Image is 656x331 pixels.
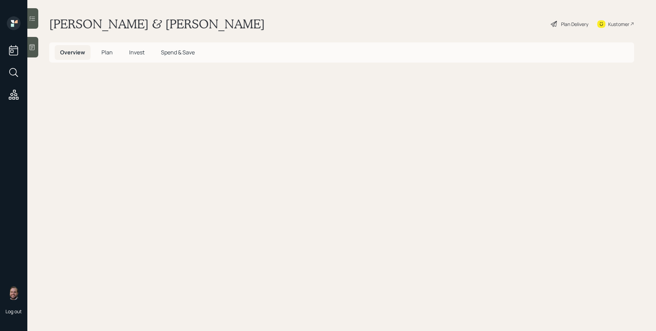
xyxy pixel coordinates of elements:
span: Spend & Save [161,49,195,56]
div: Log out [5,308,22,315]
span: Overview [60,49,85,56]
span: Invest [129,49,145,56]
h1: [PERSON_NAME] & [PERSON_NAME] [49,16,265,31]
img: james-distasi-headshot.png [7,286,20,300]
span: Plan [101,49,113,56]
div: Kustomer [608,21,629,28]
div: Plan Delivery [561,21,588,28]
